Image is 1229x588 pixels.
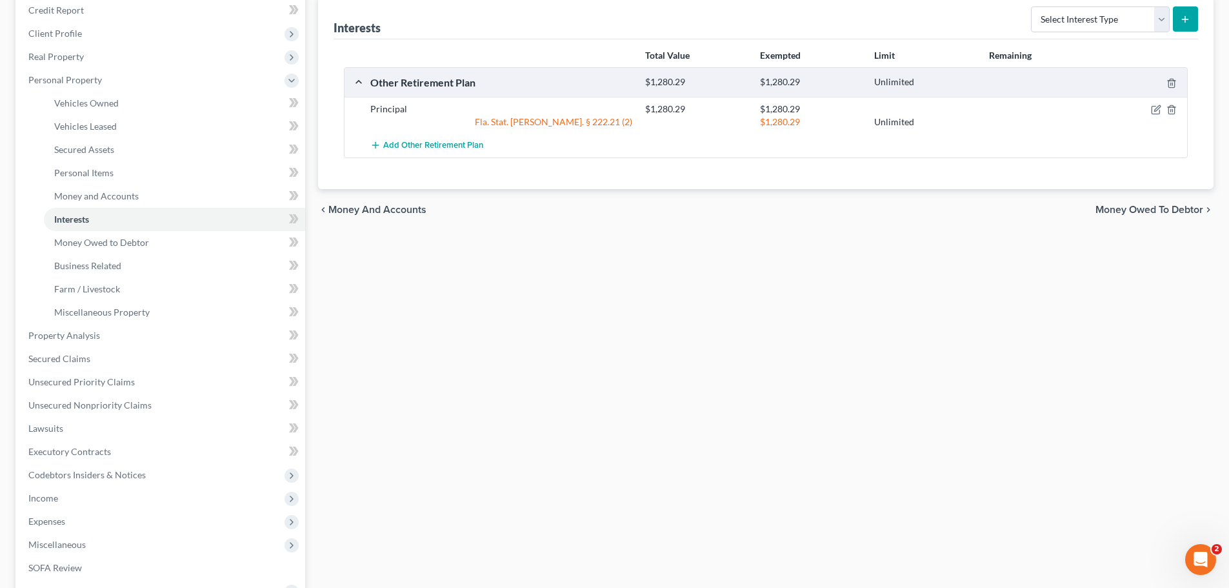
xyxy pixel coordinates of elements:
span: Personal Property [28,74,102,85]
span: Lawsuits [28,423,63,434]
span: Codebtors Insiders & Notices [28,469,146,480]
strong: Exempted [760,50,801,61]
span: Unsecured Priority Claims [28,376,135,387]
a: Vehicles Leased [44,115,305,138]
a: Lawsuits [18,417,305,440]
button: Add Other Retirement Plan [370,134,483,157]
span: Credit Report [28,5,84,15]
span: Income [28,492,58,503]
span: Interests [54,214,89,225]
span: Add Other Retirement Plan [383,141,483,151]
span: Money Owed to Debtor [54,237,149,248]
span: Money Owed to Debtor [1095,205,1203,215]
span: Executory Contracts [28,446,111,457]
span: Money and Accounts [54,190,139,201]
div: $1,280.29 [754,103,868,116]
a: Farm / Livestock [44,278,305,301]
i: chevron_right [1203,205,1214,215]
span: Property Analysis [28,330,100,341]
a: Secured Claims [18,347,305,370]
div: Fla. Stat. [PERSON_NAME]. § 222.21 (2) [364,116,639,128]
span: Miscellaneous Property [54,307,150,318]
button: Money Owed to Debtor chevron_right [1095,205,1214,215]
a: Vehicles Owned [44,92,305,115]
button: chevron_left Money and Accounts [318,205,426,215]
span: Personal Items [54,167,114,178]
div: $1,280.29 [639,103,753,116]
span: Secured Assets [54,144,114,155]
div: Unlimited [868,116,982,128]
div: $1,280.29 [639,76,753,88]
a: Secured Assets [44,138,305,161]
a: Interests [44,208,305,231]
span: Money and Accounts [328,205,426,215]
span: Business Related [54,260,121,271]
a: Executory Contracts [18,440,305,463]
div: Unlimited [868,76,982,88]
strong: Limit [874,50,895,61]
a: Money and Accounts [44,185,305,208]
div: $1,280.29 [754,116,868,128]
span: Farm / Livestock [54,283,120,294]
span: Vehicles Owned [54,97,119,108]
div: Interests [334,20,381,35]
a: Business Related [44,254,305,278]
a: Miscellaneous Property [44,301,305,324]
span: Unsecured Nonpriority Claims [28,400,152,411]
span: Secured Claims [28,353,90,364]
a: Money Owed to Debtor [44,231,305,254]
a: Unsecured Priority Claims [18,370,305,394]
span: Expenses [28,516,65,527]
span: Client Profile [28,28,82,39]
iframe: Intercom live chat [1185,544,1216,575]
div: $1,280.29 [754,76,868,88]
strong: Total Value [645,50,690,61]
a: Unsecured Nonpriority Claims [18,394,305,417]
div: Principal [364,103,639,116]
span: Vehicles Leased [54,121,117,132]
strong: Remaining [989,50,1032,61]
a: SOFA Review [18,556,305,580]
span: Real Property [28,51,84,62]
span: 2 [1212,544,1222,554]
span: SOFA Review [28,562,82,573]
i: chevron_left [318,205,328,215]
a: Property Analysis [18,324,305,347]
a: Personal Items [44,161,305,185]
div: Other Retirement Plan [364,76,639,89]
span: Miscellaneous [28,539,86,550]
